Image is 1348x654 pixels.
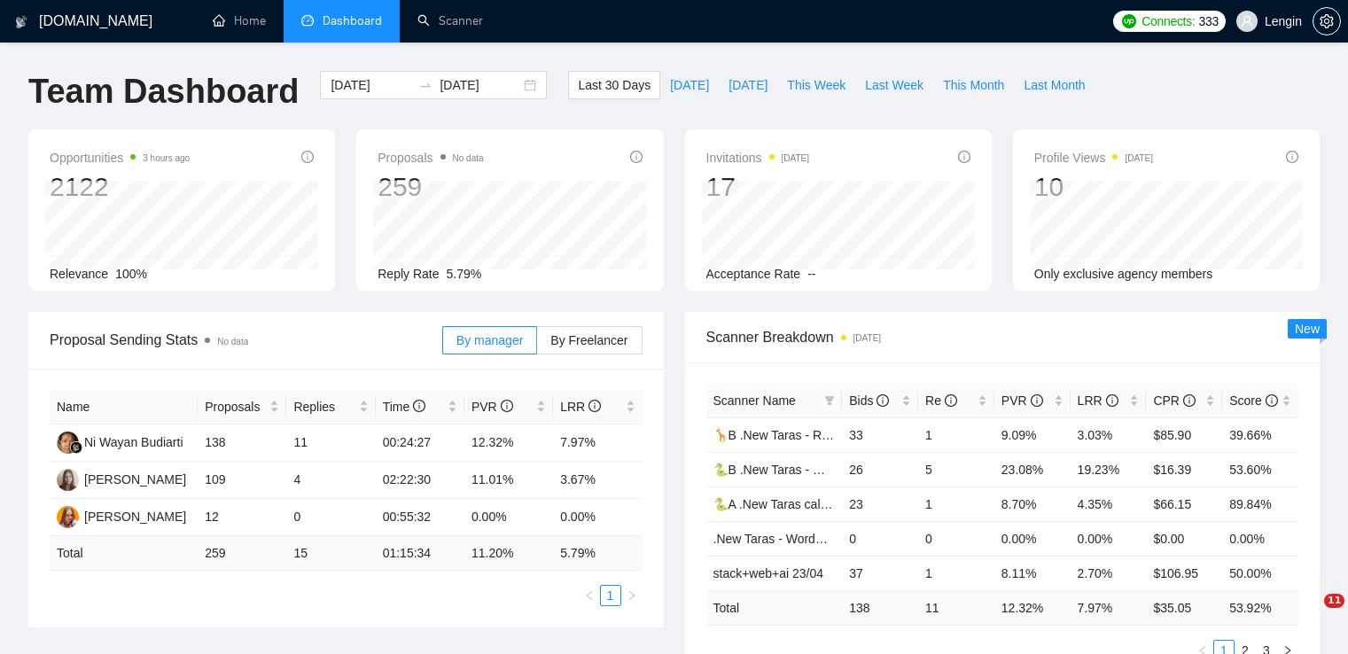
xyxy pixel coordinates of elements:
span: Replies [293,397,355,417]
span: info-circle [1286,151,1298,163]
button: This Week [777,71,855,99]
div: [PERSON_NAME] [84,470,186,489]
img: upwork-logo.png [1122,14,1136,28]
td: 8.70% [994,487,1071,521]
span: 333 [1198,12,1218,31]
span: info-circle [588,400,601,412]
a: homeHome [213,13,266,28]
span: info-circle [945,394,957,407]
td: $16.39 [1146,452,1222,487]
button: [DATE] [719,71,777,99]
td: 53.60% [1222,452,1298,487]
td: 5 [918,452,994,487]
td: 3.67% [553,462,642,499]
button: Last 30 Days [568,71,660,99]
span: Connects: [1142,12,1195,31]
td: 89.84% [1222,487,1298,521]
a: .New Taras - WordPress with symbols [713,532,922,546]
td: 11.01% [464,462,553,499]
td: 23.08% [994,452,1071,487]
td: 0.00% [464,499,553,536]
span: Proposal Sending Stats [50,329,442,351]
span: Dashboard [323,13,382,28]
span: Score [1229,393,1277,408]
td: 0.00% [994,521,1071,556]
td: 26 [842,452,918,487]
td: 1 [918,556,994,590]
td: 02:22:30 [376,462,464,499]
td: 0.00% [1222,521,1298,556]
span: Proposals [378,147,483,168]
td: 4 [286,462,375,499]
iframe: Intercom live chat [1288,594,1330,636]
button: [DATE] [660,71,719,99]
span: No data [453,153,484,163]
span: New [1295,322,1320,336]
span: info-circle [877,394,889,407]
span: right [627,590,637,601]
td: 0.00% [1071,521,1147,556]
span: 5.79% [447,267,482,281]
span: Proposals [205,397,266,417]
li: Next Page [621,585,643,606]
td: 15 [286,536,375,571]
span: info-circle [501,400,513,412]
td: 2.70% [1071,556,1147,590]
th: Proposals [198,390,286,424]
li: 1 [600,585,621,606]
td: 0 [918,521,994,556]
th: Name [50,390,198,424]
span: info-circle [301,151,314,163]
td: 23 [842,487,918,521]
td: 8.11% [994,556,1071,590]
a: NWNi Wayan Budiarti [57,434,183,448]
td: 33 [842,417,918,452]
td: 11.20 % [464,536,553,571]
td: 259 [198,536,286,571]
td: 1 [918,417,994,452]
span: Last 30 Days [578,75,651,95]
td: Total [50,536,198,571]
td: $ 35.05 [1146,590,1222,625]
td: 0 [286,499,375,536]
span: Reply Rate [378,267,439,281]
span: This Month [943,75,1004,95]
img: SF [57,506,79,528]
span: to [418,78,432,92]
span: No data [217,337,248,346]
span: swap-right [418,78,432,92]
span: left [584,590,595,601]
td: 9.09% [994,417,1071,452]
a: stack+web+ai 23/04 [713,566,824,580]
span: 100% [115,267,147,281]
span: dashboard [301,14,314,27]
span: Scanner Breakdown [706,326,1299,348]
span: -- [807,267,815,281]
td: 39.66% [1222,417,1298,452]
span: info-circle [1106,394,1118,407]
button: setting [1313,7,1341,35]
time: 3 hours ago [143,153,190,163]
span: Re [925,393,957,408]
td: 0.00% [553,499,642,536]
button: Last Month [1014,71,1095,99]
img: gigradar-bm.png [70,441,82,454]
span: This Week [787,75,845,95]
input: End date [440,75,520,95]
span: user [1241,15,1253,27]
time: [DATE] [1125,153,1152,163]
span: info-circle [1266,394,1278,407]
td: Total [706,590,843,625]
span: filter [821,387,838,414]
button: This Month [933,71,1014,99]
td: 19.23% [1071,452,1147,487]
button: Last Week [855,71,933,99]
div: 17 [706,170,810,204]
span: Last Month [1024,75,1085,95]
span: Scanner Name [713,393,796,408]
img: NW [57,432,79,454]
td: 1 [918,487,994,521]
td: 12.32% [464,424,553,462]
span: PVR [1001,393,1043,408]
td: $66.15 [1146,487,1222,521]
